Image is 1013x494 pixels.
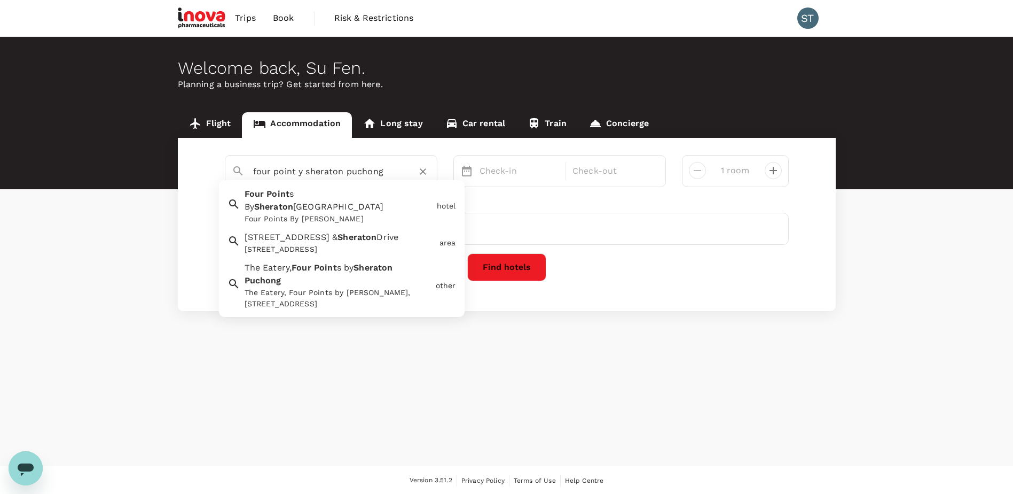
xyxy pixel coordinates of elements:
[461,477,505,484] span: Privacy Policy
[415,164,430,179] button: Clear
[516,112,578,138] a: Train
[334,12,414,25] span: Risk & Restrictions
[178,58,836,78] div: Welcome back , Su Fen .
[578,112,660,138] a: Concierge
[376,232,398,242] span: Drive
[245,287,431,310] div: The Eatery, Four Points by [PERSON_NAME], [STREET_ADDRESS]
[480,165,560,177] p: Check-in
[434,112,517,138] a: Car rental
[178,112,242,138] a: Flight
[514,477,556,484] span: Terms of Use
[178,6,227,30] img: iNova Pharmaceuticals
[245,232,338,242] span: [STREET_ADDRESS] &
[437,200,456,212] div: hotel
[245,213,433,225] div: Four Points By [PERSON_NAME]
[461,475,505,487] a: Privacy Policy
[429,171,431,173] button: Close
[266,189,289,199] span: Point
[245,275,281,285] span: Puchong
[292,263,311,273] span: Four
[245,263,292,273] span: The Eatery,
[410,475,452,486] span: Version 3.51.2
[565,475,604,487] a: Help Centre
[572,165,653,177] p: Check-out
[293,202,384,212] span: [GEOGRAPHIC_DATA]
[467,253,546,281] button: Find hotels
[245,244,435,255] div: [STREET_ADDRESS]
[242,112,352,138] a: Accommodation
[314,263,337,273] span: Point
[354,263,392,273] span: Sheraton
[352,112,434,138] a: Long stay
[337,263,354,273] span: s by
[337,232,376,242] span: Sheraton
[714,162,756,179] input: Add rooms
[797,7,819,29] div: ST
[235,12,256,25] span: Trips
[253,163,401,180] input: Search cities, hotels, work locations
[225,196,789,209] div: Travellers
[178,78,836,91] p: Planning a business trip? Get started from here.
[254,202,293,212] span: Sheraton
[9,451,43,485] iframe: Button to launch messaging window
[245,189,264,199] span: Four
[273,12,294,25] span: Book
[514,475,556,487] a: Terms of Use
[436,280,456,291] div: other
[565,477,604,484] span: Help Centre
[765,162,782,179] button: decrease
[439,237,456,249] div: area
